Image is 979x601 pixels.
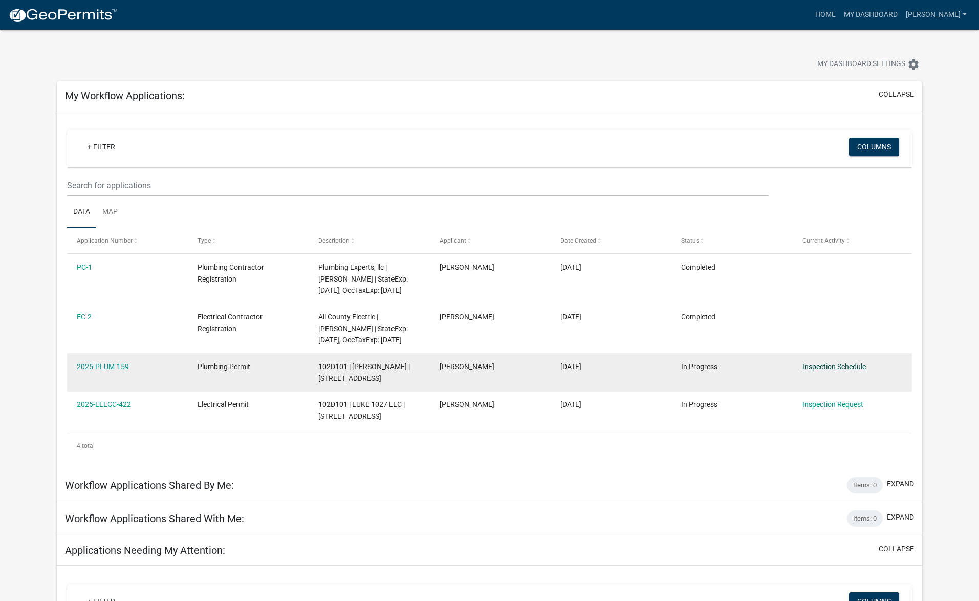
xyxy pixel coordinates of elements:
a: [PERSON_NAME] [902,5,971,25]
span: My Dashboard Settings [817,58,905,71]
datatable-header-cell: Type [188,228,309,253]
span: Type [198,237,211,244]
a: Map [96,196,124,229]
span: Applicant [440,237,466,244]
span: Allisha T Blair [440,263,494,271]
span: Description [318,237,350,244]
span: Application Number [77,237,133,244]
div: Items: 0 [847,477,883,493]
span: Electrical Contractor Registration [198,313,263,333]
h5: Workflow Applications Shared With Me: [65,512,244,525]
button: collapse [879,89,914,100]
button: expand [887,512,914,523]
button: Columns [849,138,899,156]
h5: Applications Needing My Attention: [65,544,225,556]
i: settings [907,58,920,71]
datatable-header-cell: Status [671,228,792,253]
h5: Workflow Applications Shared By Me: [65,479,234,491]
span: Electrical Permit [198,400,249,409]
span: Completed [681,313,715,321]
a: PC-1 [77,263,92,271]
span: Plumbing Permit [198,362,250,371]
span: 08/07/2025 [560,313,581,321]
span: Current Activity [802,237,845,244]
span: Allisha T Blair [440,400,494,409]
span: All County Electric | Ross Hendricks | StateExp: 06/30/2026, OccTaxExp: 12/31/2025 [318,313,408,345]
a: 2025-PLUM-159 [77,362,129,371]
span: 08/06/2025 [560,400,581,409]
a: Inspection Schedule [802,362,866,371]
span: Date Created [560,237,596,244]
a: My Dashboard [840,5,902,25]
datatable-header-cell: Date Created [551,228,671,253]
a: 2025-ELECC-422 [77,400,131,409]
button: My Dashboard Settingssettings [809,54,928,74]
span: In Progress [681,400,717,409]
datatable-header-cell: Applicant [430,228,551,253]
a: Inspection Request [802,400,863,409]
div: Items: 0 [847,510,883,527]
span: Plumbing Experts, llc | John Allen | StateExp: 11/30/2026, OccTaxExp: 03/31/2026 [318,263,408,295]
h5: My Workflow Applications: [65,90,185,102]
datatable-header-cell: Current Activity [792,228,913,253]
datatable-header-cell: Description [309,228,429,253]
span: Allisha T Blair [440,362,494,371]
div: collapse [57,111,923,469]
a: Home [811,5,840,25]
span: In Progress [681,362,717,371]
span: Status [681,237,699,244]
a: + Filter [79,138,123,156]
a: Data [67,196,96,229]
span: 08/06/2025 [560,362,581,371]
button: expand [887,479,914,489]
button: collapse [879,544,914,554]
span: Completed [681,263,715,271]
div: 4 total [67,433,912,459]
span: 102D101 | LUKE 1027 LLC | 274 Iron Horse Dr [318,400,405,420]
span: 08/07/2025 [560,263,581,271]
input: Search for applications [67,175,769,196]
span: Allisha T Blair [440,313,494,321]
span: Plumbing Contractor Registration [198,263,264,283]
a: EC-2 [77,313,92,321]
datatable-header-cell: Application Number [67,228,188,253]
span: 102D101 | Jonathan Allen | 1027 LAKE OCONEE PKWY Suite 900 [318,362,410,382]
